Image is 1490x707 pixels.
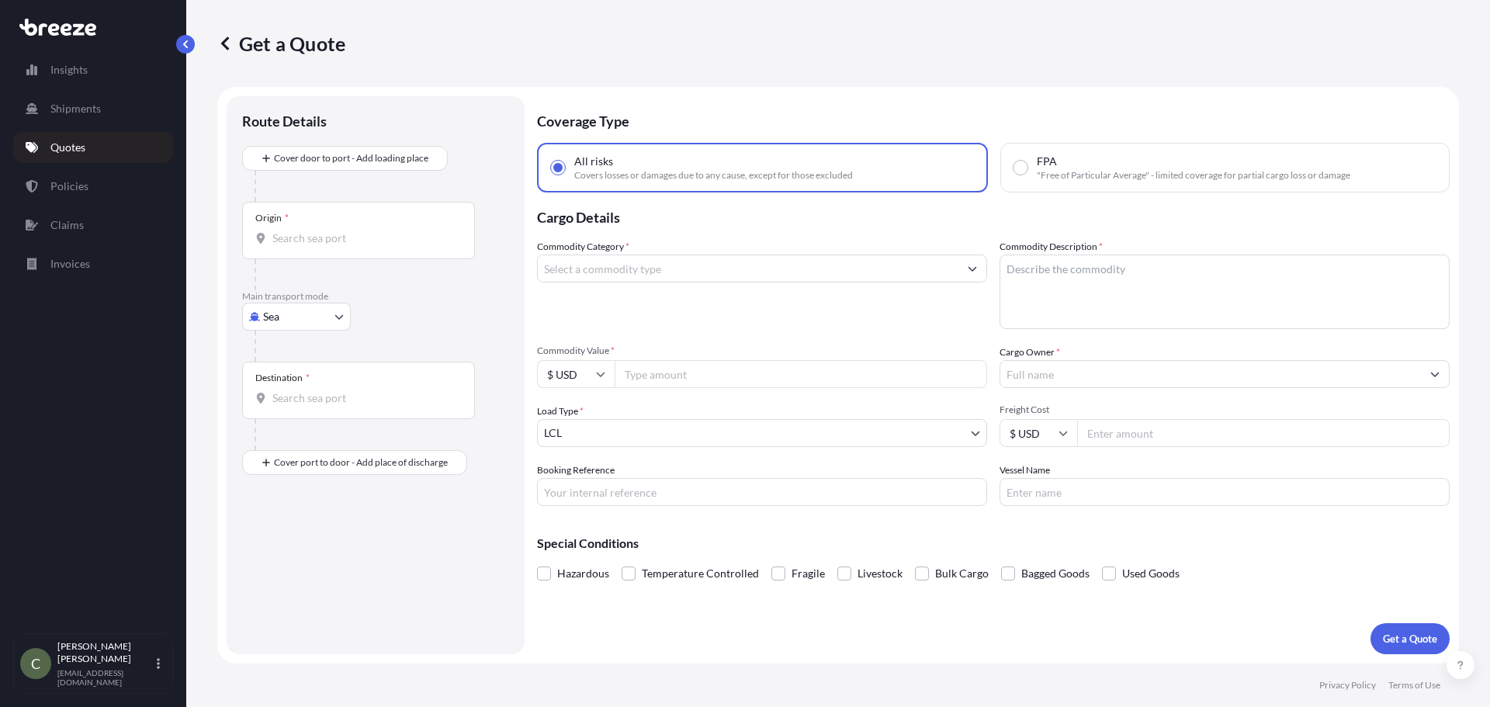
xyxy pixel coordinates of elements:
input: Select a commodity type [538,255,958,282]
input: Type amount [615,360,987,388]
input: All risksCovers losses or damages due to any cause, except for those excluded [551,161,565,175]
span: LCL [544,425,562,441]
a: Quotes [13,132,173,163]
p: Cargo Details [537,192,1450,239]
input: Origin [272,230,456,246]
button: Cover port to door - Add place of discharge [242,450,467,475]
input: Enter name [1000,478,1450,506]
span: Cover door to port - Add loading place [274,151,428,166]
p: Coverage Type [537,96,1450,143]
span: FPA [1037,154,1057,169]
p: Claims [50,217,84,233]
a: Terms of Use [1388,679,1440,691]
span: All risks [574,154,613,169]
p: Route Details [242,112,327,130]
label: Cargo Owner [1000,345,1060,360]
a: Privacy Policy [1319,679,1376,691]
span: Load Type [537,404,584,419]
span: Commodity Value [537,345,987,357]
span: Livestock [858,562,903,585]
input: Your internal reference [537,478,987,506]
span: C [31,656,40,671]
div: Destination [255,372,310,384]
label: Booking Reference [537,463,615,478]
p: [EMAIL_ADDRESS][DOMAIN_NAME] [57,668,154,687]
button: Select transport [242,303,351,331]
button: Get a Quote [1370,623,1450,654]
span: "Free of Particular Average" - limited coverage for partial cargo loss or damage [1037,169,1350,182]
label: Commodity Description [1000,239,1103,255]
span: Used Goods [1122,562,1180,585]
span: Sea [263,309,279,324]
a: Invoices [13,248,173,279]
p: Quotes [50,140,85,155]
input: Full name [1000,360,1421,388]
span: Covers losses or damages due to any cause, except for those excluded [574,169,853,182]
span: Bulk Cargo [935,562,989,585]
p: Get a Quote [217,31,345,56]
input: FPA"Free of Particular Average" - limited coverage for partial cargo loss or damage [1014,161,1027,175]
span: Cover port to door - Add place of discharge [274,455,448,470]
a: Policies [13,171,173,202]
input: Destination [272,390,456,406]
span: Bagged Goods [1021,562,1090,585]
p: Main transport mode [242,290,509,303]
button: Cover door to port - Add loading place [242,146,448,171]
label: Vessel Name [1000,463,1050,478]
p: Policies [50,178,88,194]
p: Invoices [50,256,90,272]
p: Get a Quote [1383,631,1437,646]
input: Enter amount [1077,419,1450,447]
p: Insights [50,62,88,78]
button: LCL [537,419,987,447]
span: Temperature Controlled [642,562,759,585]
p: Shipments [50,101,101,116]
span: Hazardous [557,562,609,585]
p: [PERSON_NAME] [PERSON_NAME] [57,640,154,665]
a: Insights [13,54,173,85]
a: Shipments [13,93,173,124]
p: Special Conditions [537,537,1450,549]
button: Show suggestions [958,255,986,282]
span: Fragile [792,562,825,585]
div: Origin [255,212,289,224]
span: Freight Cost [1000,404,1450,416]
button: Show suggestions [1421,360,1449,388]
a: Claims [13,210,173,241]
label: Commodity Category [537,239,629,255]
